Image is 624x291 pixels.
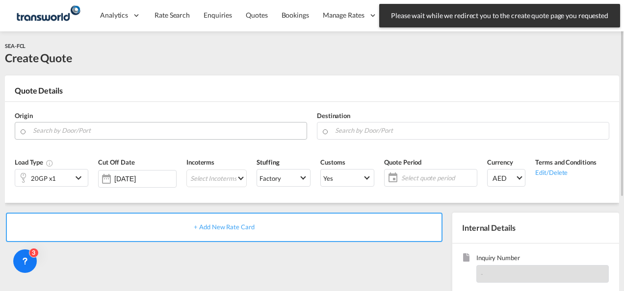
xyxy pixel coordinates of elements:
span: Select quote period [399,171,477,185]
div: Create Quote [5,50,72,66]
span: Cut Off Date [98,158,135,166]
span: Manage Rates [323,10,364,20]
div: Internal Details [452,213,619,243]
span: Inquiry Number [476,253,609,265]
span: AED [493,173,515,183]
span: Customs [320,158,345,166]
span: - [481,270,483,278]
md-icon: icon-calendar [385,172,396,184]
input: Search by Door/Port [33,122,302,139]
div: 20GP x1 [31,171,56,185]
md-select: Select Currency: د.إ AEDUnited Arab Emirates Dirham [487,169,525,187]
span: Quotes [246,11,267,19]
div: Edit/Delete [535,167,596,177]
span: Enquiries [204,11,232,19]
input: Select [114,175,176,183]
span: Rate Search [155,11,190,19]
span: Destination [317,112,350,120]
span: Analytics [100,10,128,20]
span: Incoterms [186,158,214,166]
span: Bookings [282,11,309,19]
span: SEA-FCL [5,43,26,49]
span: Terms and Conditions [535,158,596,166]
md-select: Select Customs: Yes [320,169,374,187]
md-icon: icon-chevron-down [73,172,87,184]
md-select: Select Stuffing: Factory [257,169,311,187]
span: Select quote period [401,173,474,182]
span: Stuffing [257,158,279,166]
div: 20GP x1icon-chevron-down [15,169,88,187]
span: Origin [15,112,32,120]
div: Factory [260,174,281,182]
input: Search by Door/Port [335,122,604,139]
md-icon: icon-information-outline [46,159,53,167]
span: Quote Period [384,158,421,166]
div: Quote Details [5,85,619,101]
md-select: Select Incoterms [186,170,247,187]
span: Load Type [15,158,53,166]
div: Yes [323,174,333,182]
img: f753ae806dec11f0841701cdfdf085c0.png [15,4,81,26]
div: + Add New Rate Card [6,213,442,242]
span: Currency [487,158,513,166]
span: Please wait while we redirect you to the create quote page you requested [388,11,611,21]
span: + Add New Rate Card [194,223,254,231]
